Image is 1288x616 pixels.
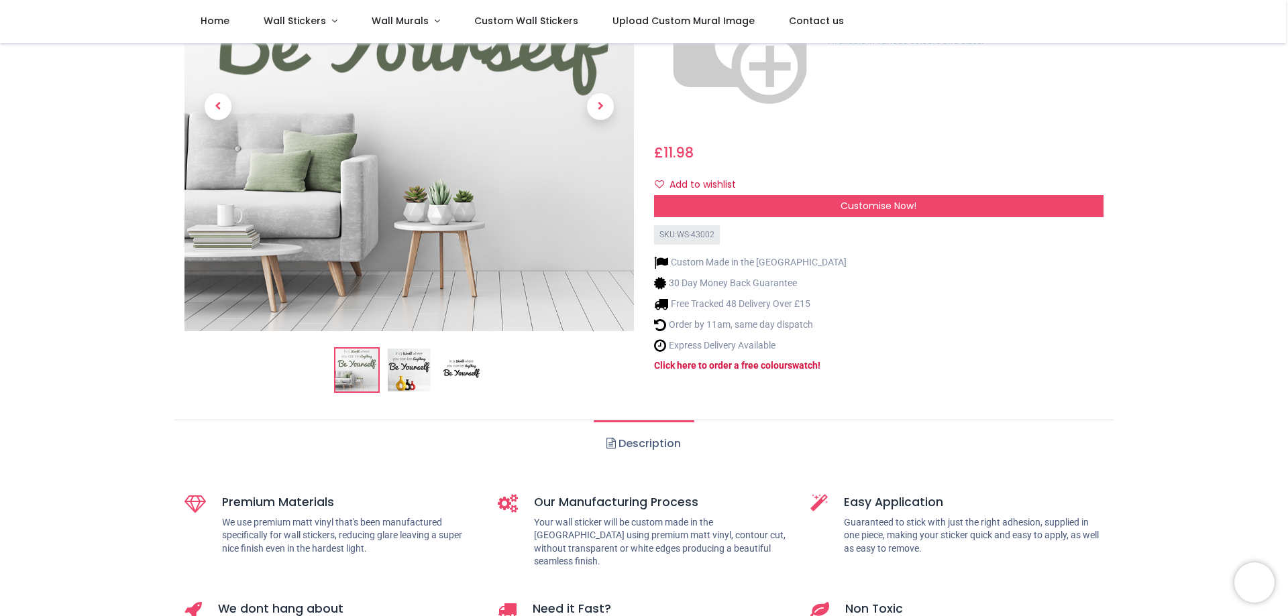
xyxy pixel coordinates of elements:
[654,255,847,269] li: Custom Made in the [GEOGRAPHIC_DATA]
[474,14,578,27] span: Custom Wall Stickers
[654,174,747,196] button: Add to wishlistAdd to wishlist
[655,180,664,189] i: Add to wishlist
[534,516,791,568] p: Your wall sticker will be custom made in the [GEOGRAPHIC_DATA] using premium matt vinyl, contour ...
[222,516,478,556] p: We use premium matt vinyl that's been manufactured specifically for wall stickers, reducing glare...
[654,276,847,290] li: 30 Day Money Back Guarantee
[594,420,694,467] a: Description
[201,14,229,27] span: Home
[654,143,694,162] span: £
[654,318,847,332] li: Order by 11am, same day dispatch
[440,349,483,391] img: WS-43002-03
[788,360,818,371] a: swatch
[534,494,791,511] h5: Our Manufacturing Process
[818,360,820,371] a: !
[654,297,847,311] li: Free Tracked 48 Delivery Over £15
[205,93,231,120] span: Previous
[844,494,1104,511] h5: Easy Application
[789,14,844,27] span: Contact us
[222,494,478,511] h5: Premium Materials
[264,14,326,27] span: Wall Stickers
[654,225,720,245] div: SKU: WS-43002
[335,349,378,391] img: Be Yourself Inspirational Quote Wall Sticker - Mod5
[841,199,916,212] span: Customise Now!
[612,14,755,27] span: Upload Custom Mural Image
[663,143,694,162] span: 11.98
[372,14,429,27] span: Wall Murals
[654,360,788,371] a: Click here to order a free colour
[1234,562,1275,603] iframe: Brevo live chat
[388,349,431,391] img: WS-43002-02
[587,93,614,120] span: Next
[654,338,847,353] li: Express Delivery Available
[844,516,1104,556] p: Guaranteed to stick with just the right adhesion, supplied in one piece, making your sticker quic...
